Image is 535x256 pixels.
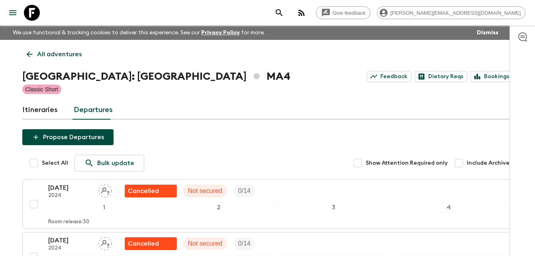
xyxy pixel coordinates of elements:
[188,239,222,248] p: Not secured
[278,202,390,213] div: 3
[386,10,525,16] span: [PERSON_NAME][EMAIL_ADDRESS][DOMAIN_NAME]
[48,202,160,213] div: 1
[42,159,68,167] span: Select All
[415,71,467,82] a: Dietary Reqs
[238,239,251,248] p: 0 / 14
[48,219,89,225] p: Room release: 30
[367,71,412,82] a: Feedback
[25,85,58,93] p: Classic Short
[74,155,144,171] a: Bulk update
[328,10,370,16] span: Give feedback
[48,183,92,193] p: [DATE]
[74,100,113,120] a: Departures
[128,239,159,248] p: Cancelled
[188,186,222,196] p: Not secured
[201,30,240,35] a: Privacy Policy
[475,27,500,38] button: Dismiss
[163,202,275,213] div: 2
[377,6,525,19] div: [PERSON_NAME][EMAIL_ADDRESS][DOMAIN_NAME]
[467,159,513,167] span: Include Archived
[316,6,370,19] a: Give feedback
[125,185,177,197] div: Unable to secure
[22,69,290,85] h1: [GEOGRAPHIC_DATA]: [GEOGRAPHIC_DATA] MA4
[10,26,268,40] p: We use functional & tracking cookies to deliver this experience. See our for more.
[48,236,92,245] p: [DATE]
[393,202,505,213] div: 4
[271,5,287,21] button: search adventures
[5,5,21,21] button: menu
[22,46,86,62] a: All adventures
[98,187,112,193] span: Assign pack leader
[98,239,112,246] span: Assign pack leader
[366,159,448,167] span: Show Attention Required only
[22,100,58,120] a: Itineraries
[233,237,255,250] div: Trip Fill
[128,186,159,196] p: Cancelled
[233,185,255,197] div: Trip Fill
[125,237,177,250] div: Unable to secure
[22,179,513,229] button: [DATE]2024Assign pack leaderUnable to secureNot securedTrip Fill1234Room release:30
[238,186,251,196] p: 0 / 14
[470,71,513,82] a: Bookings
[183,185,227,197] div: Not secured
[48,245,92,252] p: 2024
[97,158,134,168] p: Bulk update
[22,129,114,145] button: Propose Departures
[183,237,227,250] div: Not secured
[37,49,82,59] p: All adventures
[48,193,92,199] p: 2024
